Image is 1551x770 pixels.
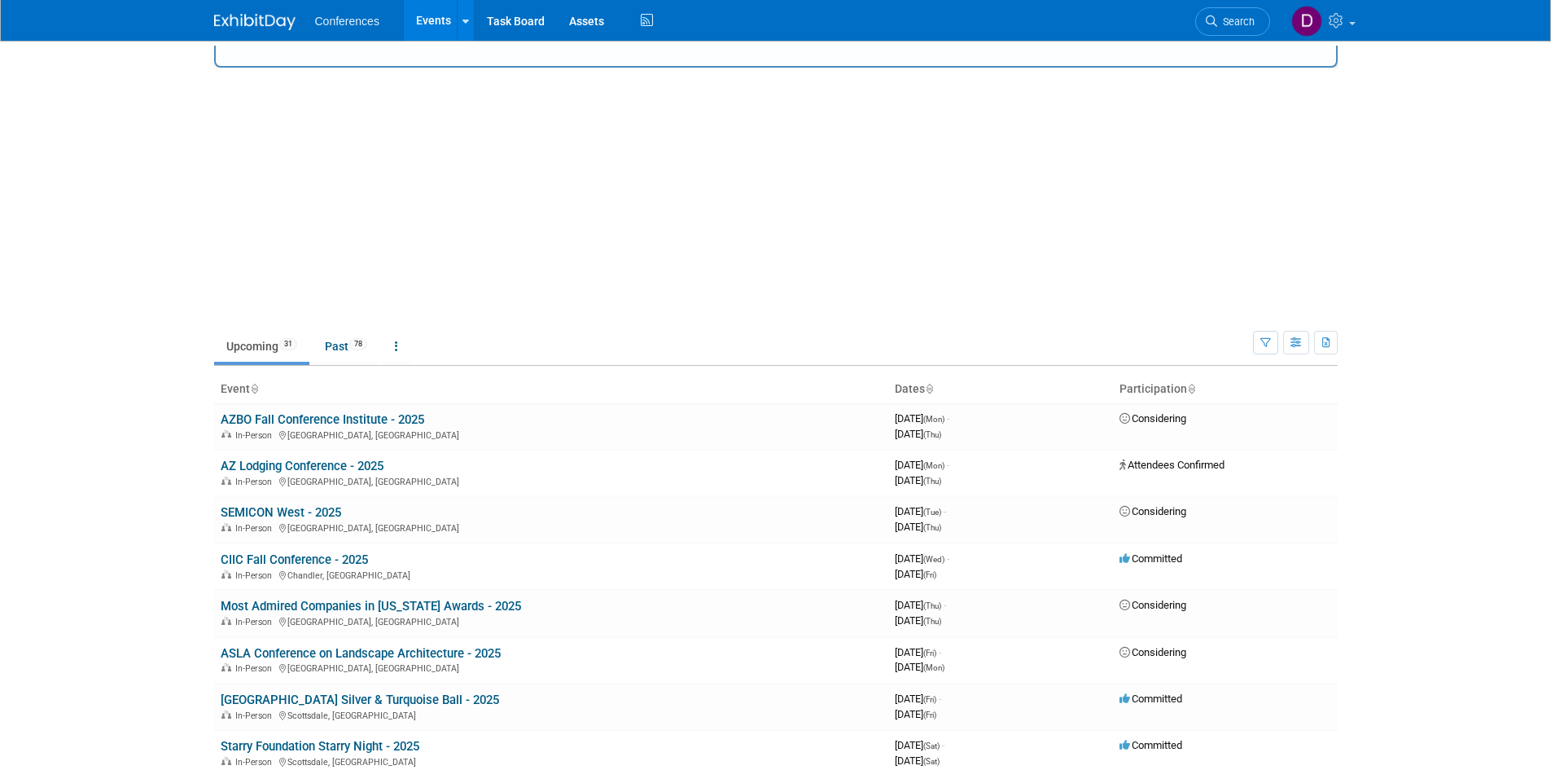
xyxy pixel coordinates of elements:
img: In-Person Event [221,617,231,625]
span: - [939,646,941,658]
div: [GEOGRAPHIC_DATA], [GEOGRAPHIC_DATA] [221,614,882,627]
span: In-Person [235,570,277,581]
span: In-Person [235,711,277,721]
a: Sort by Event Name [250,382,258,395]
span: (Thu) [923,430,941,439]
span: (Mon) [923,415,944,424]
span: Search [1217,15,1255,28]
div: [GEOGRAPHIC_DATA], [GEOGRAPHIC_DATA] [221,474,882,487]
span: (Mon) [923,663,944,672]
a: Starry Foundation Starry Night - 2025 [221,739,419,754]
span: [DATE] [895,755,940,767]
a: ASLA Conference on Landscape Architecture - 2025 [221,646,501,661]
a: Upcoming31 [214,331,309,362]
span: (Thu) [923,601,941,610]
img: In-Person Event [221,711,231,719]
span: (Thu) [923,617,941,626]
span: [DATE] [895,614,941,627]
span: Considering [1119,505,1186,517]
span: [DATE] [895,459,949,471]
a: SEMICON West - 2025 [221,505,341,520]
span: In-Person [235,477,277,487]
span: In-Person [235,617,277,627]
div: Scottsdale, [GEOGRAPHIC_DATA] [221,755,882,768]
span: (Fri) [923,711,936,719]
div: Chandler, [GEOGRAPHIC_DATA] [221,568,882,581]
span: - [947,459,949,471]
span: 78 [349,338,367,350]
span: (Thu) [923,523,941,532]
a: AZ Lodging Conference - 2025 [221,459,383,473]
span: In-Person [235,523,277,534]
span: (Sat) [923,757,940,766]
span: (Fri) [923,570,936,579]
span: [DATE] [895,646,941,658]
span: [DATE] [895,521,941,533]
span: - [947,552,949,565]
img: In-Person Event [221,663,231,671]
img: In-Person Event [221,523,231,531]
span: [DATE] [895,708,936,720]
div: Scottsdale, [GEOGRAPHIC_DATA] [221,708,882,721]
a: AZBO Fall Conference Institute - 2025 [221,412,424,427]
a: Most Admired Companies in [US_STATE] Awards - 2025 [221,599,521,614]
a: Past78 [313,331,379,362]
div: [GEOGRAPHIC_DATA], [GEOGRAPHIC_DATA] [221,521,882,534]
span: - [944,505,946,517]
th: Event [214,376,888,403]
a: CIIC Fall Conference - 2025 [221,552,368,567]
img: ExhibitDay [214,14,296,30]
span: [DATE] [895,599,946,611]
img: In-Person Event [221,757,231,765]
span: (Fri) [923,649,936,658]
span: [DATE] [895,505,946,517]
img: In-Person Event [221,477,231,485]
span: 31 [279,338,297,350]
img: In-Person Event [221,430,231,438]
th: Participation [1113,376,1338,403]
span: Attendees Confirmed [1119,459,1225,471]
img: Diane Arabia [1291,6,1322,37]
span: (Thu) [923,477,941,486]
a: [GEOGRAPHIC_DATA] Silver & Turquoise Ball - 2025 [221,693,499,707]
span: Conferences [315,15,379,28]
span: Considering [1119,599,1186,611]
img: In-Person Event [221,570,231,579]
div: [GEOGRAPHIC_DATA], [GEOGRAPHIC_DATA] [221,661,882,674]
span: [DATE] [895,412,949,425]
span: Committed [1119,739,1182,751]
span: Committed [1119,552,1182,565]
span: Considering [1119,412,1186,425]
span: [DATE] [895,474,941,486]
span: - [944,599,946,611]
span: Committed [1119,693,1182,705]
span: - [939,693,941,705]
span: [DATE] [895,739,944,751]
span: [DATE] [895,552,949,565]
span: (Fri) [923,695,936,704]
span: - [947,412,949,425]
a: Search [1195,7,1270,36]
span: [DATE] [895,428,941,440]
a: Sort by Participation Type [1187,382,1195,395]
span: In-Person [235,663,277,674]
span: (Sat) [923,741,940,750]
span: (Wed) [923,555,944,564]
span: (Tue) [923,508,941,517]
span: [DATE] [895,693,941,705]
div: [GEOGRAPHIC_DATA], [GEOGRAPHIC_DATA] [221,428,882,441]
span: In-Person [235,430,277,441]
span: (Mon) [923,461,944,470]
span: [DATE] [895,568,936,580]
span: [DATE] [895,661,944,673]
span: - [942,739,944,751]
span: Considering [1119,646,1186,658]
a: Sort by Start Date [925,382,933,395]
th: Dates [888,376,1113,403]
span: In-Person [235,757,277,768]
